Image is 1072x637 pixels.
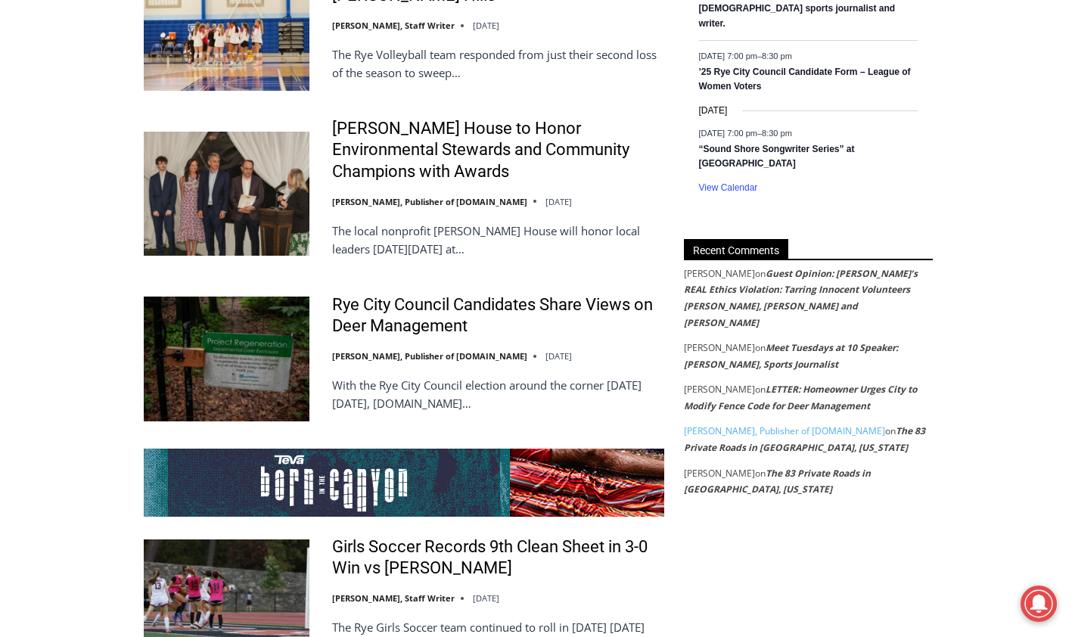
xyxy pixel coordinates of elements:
a: [PERSON_NAME], Publisher of [DOMAIN_NAME] [684,424,885,437]
a: Intern @ [DOMAIN_NAME] [364,147,733,188]
a: View Calendar [699,182,758,194]
span: 8:30 pm [762,51,792,61]
a: [PERSON_NAME], Staff Writer [332,20,455,31]
footer: on [684,465,933,498]
time: [DATE] [699,104,728,118]
span: 8:30 pm [762,129,792,138]
time: [DATE] [545,196,572,207]
span: [PERSON_NAME] [684,383,755,396]
a: ’25 Rye City Council Candidate Form – League of Women Voters [699,67,911,93]
a: “Sound Shore Songwriter Series” at [GEOGRAPHIC_DATA] [699,144,855,170]
span: Recent Comments [684,239,788,259]
a: [PERSON_NAME], Publisher of [DOMAIN_NAME] [332,196,527,207]
footer: on [684,266,933,331]
a: [PERSON_NAME], Publisher of [DOMAIN_NAME] [332,350,527,362]
p: The local nonprofit [PERSON_NAME] House will honor local leaders [DATE][DATE] at… [332,222,664,258]
a: LETTER: Homeowner Urges City to Modify Fence Code for Deer Management [684,383,917,412]
a: [PERSON_NAME], Staff Writer [332,592,455,604]
a: The 83 Private Roads in [GEOGRAPHIC_DATA], [US_STATE] [684,424,925,454]
span: [PERSON_NAME] [684,467,755,480]
time: – [699,51,792,61]
span: [PERSON_NAME] [684,267,755,280]
span: Intern @ [DOMAIN_NAME] [396,151,701,185]
time: – [699,129,792,138]
img: Wainwright House to Honor Environmental Stewards and Community Champions with Awards [144,132,309,256]
span: [DATE] 7:00 pm [699,129,757,138]
a: Meet Tuesdays at 10 Speaker: [PERSON_NAME], Sports Journalist [684,341,898,371]
a: Girls Soccer Records 9th Clean Sheet in 3-0 Win vs [PERSON_NAME] [332,536,664,580]
footer: on [684,423,933,455]
p: The Rye Volleyball team responded from just their second loss of the season to sweep… [332,45,664,82]
a: The 83 Private Roads in [GEOGRAPHIC_DATA], [US_STATE] [684,467,871,496]
p: With the Rye City Council election around the corner [DATE][DATE], [DOMAIN_NAME]… [332,376,664,412]
footer: on [684,381,933,414]
time: [DATE] [473,20,499,31]
time: [DATE] [473,592,499,604]
img: Rye City Council Candidates Share Views on Deer Management [144,297,309,421]
div: "I learned about the history of a place I’d honestly never considered even as a resident of [GEOG... [382,1,715,147]
footer: on [684,340,933,372]
span: [PERSON_NAME] [684,341,755,354]
a: Rye City Council Candidates Share Views on Deer Management [332,294,664,337]
time: [DATE] [545,350,572,362]
a: [PERSON_NAME] House to Honor Environmental Stewards and Community Champions with Awards [332,118,664,183]
span: [DATE] 7:00 pm [699,51,757,61]
a: Guest Opinion: [PERSON_NAME]’s REAL Ethics Violation: Tarring Innocent Volunteers [PERSON_NAME], ... [684,267,918,329]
